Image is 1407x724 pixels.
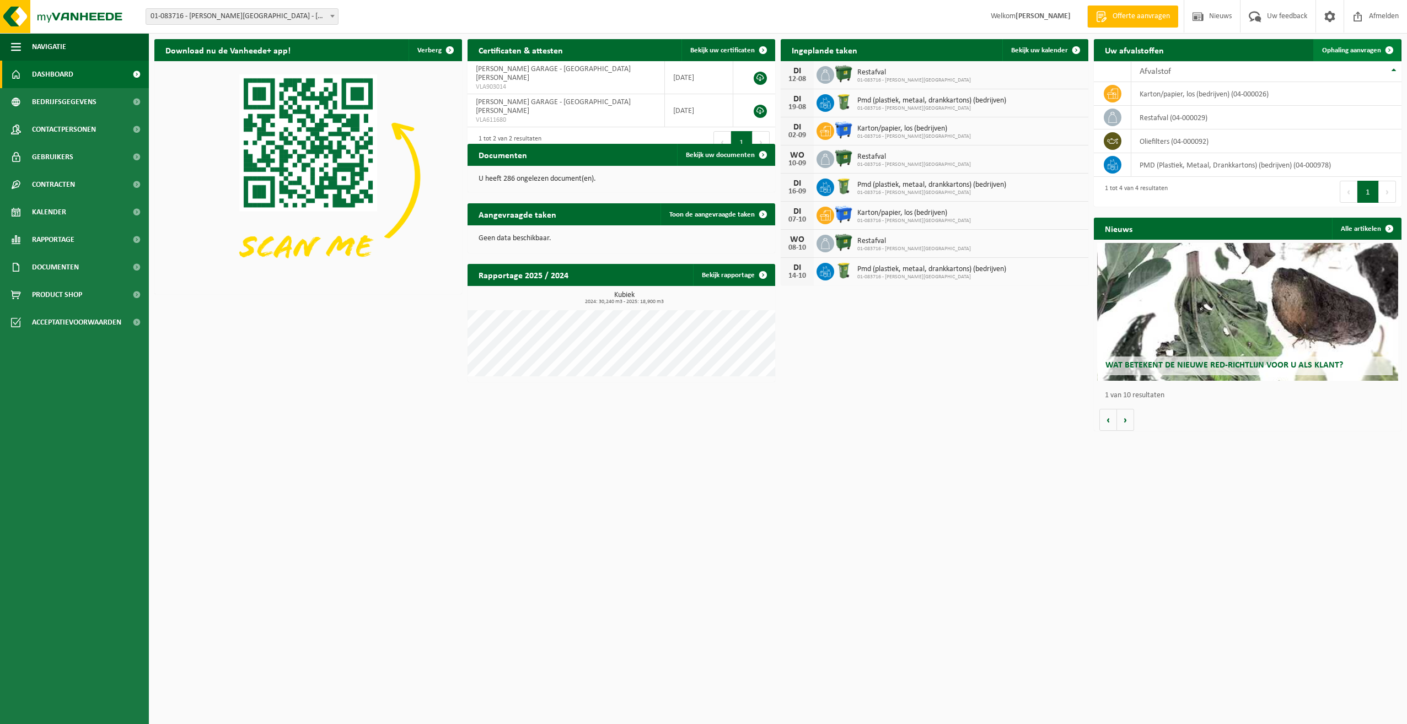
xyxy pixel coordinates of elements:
div: 14-10 [786,272,808,280]
span: 01-083716 - [PERSON_NAME][GEOGRAPHIC_DATA] [857,218,971,224]
p: 1 van 10 resultaten [1105,392,1396,399]
a: Bekijk rapportage [693,264,774,286]
div: 16-09 [786,188,808,196]
span: Kalender [32,198,66,226]
a: Bekijk uw documenten [677,144,774,166]
span: Acceptatievoorwaarden [32,309,121,336]
button: 1 [1357,181,1379,203]
td: PMD (Plastiek, Metaal, Drankkartons) (bedrijven) (04-000978) [1131,153,1401,177]
h2: Nieuws [1094,218,1143,239]
div: DI [786,263,808,272]
div: DI [786,179,808,188]
button: Next [1379,181,1396,203]
span: 01-083716 - [PERSON_NAME][GEOGRAPHIC_DATA] [857,246,971,252]
span: Bedrijfsgegevens [32,88,96,116]
div: WO [786,235,808,244]
h2: Aangevraagde taken [468,203,567,225]
a: Alle artikelen [1332,218,1400,240]
span: [PERSON_NAME] GARAGE - [GEOGRAPHIC_DATA][PERSON_NAME] [476,65,631,82]
span: Wat betekent de nieuwe RED-richtlijn voor u als klant? [1105,361,1343,370]
span: Bekijk uw kalender [1011,47,1068,54]
div: 07-10 [786,216,808,224]
div: DI [786,207,808,216]
img: WB-1100-HPE-BE-01 [834,121,853,139]
img: WB-1100-HPE-GN-01 [834,64,853,83]
span: Contactpersonen [32,116,96,143]
div: 1 tot 4 van 4 resultaten [1099,180,1168,204]
div: 12-08 [786,75,808,83]
h2: Documenten [468,144,538,165]
span: Verberg [417,47,442,54]
span: VLA903014 [476,83,656,91]
a: Toon de aangevraagde taken [660,203,774,225]
div: 10-09 [786,160,808,168]
div: 02-09 [786,132,808,139]
td: [DATE] [665,94,733,127]
span: Bekijk uw documenten [686,152,755,159]
button: 1 [731,131,753,153]
span: Gebruikers [32,143,73,171]
span: 01-083716 - [PERSON_NAME][GEOGRAPHIC_DATA] [857,274,1006,280]
p: U heeft 286 ongelezen document(en). [479,175,764,183]
span: Pmd (plastiek, metaal, drankkartons) (bedrijven) [857,265,1006,274]
span: Pmd (plastiek, metaal, drankkartons) (bedrijven) [857,181,1006,190]
button: Next [753,131,770,153]
span: Documenten [32,253,79,281]
a: Bekijk uw kalender [1002,39,1087,61]
div: 19-08 [786,104,808,111]
span: Restafval [857,237,971,246]
div: 08-10 [786,244,808,252]
img: Download de VHEPlus App [154,61,462,292]
img: WB-0240-HPE-GN-50 [834,261,853,280]
div: WO [786,151,808,160]
img: WB-0240-HPE-GN-50 [834,177,853,196]
h2: Rapportage 2025 / 2024 [468,264,579,285]
button: Volgende [1117,409,1134,431]
span: Toon de aangevraagde taken [669,211,755,218]
span: Karton/papier, los (bedrijven) [857,209,971,218]
span: 01-083716 - [PERSON_NAME][GEOGRAPHIC_DATA] [857,77,971,84]
span: Offerte aanvragen [1110,11,1173,22]
span: 01-083716 - [PERSON_NAME][GEOGRAPHIC_DATA] [857,105,1006,112]
h2: Download nu de Vanheede+ app! [154,39,302,61]
span: Pmd (plastiek, metaal, drankkartons) (bedrijven) [857,96,1006,105]
span: Bekijk uw certificaten [690,47,755,54]
div: DI [786,67,808,75]
span: Afvalstof [1140,67,1171,76]
p: Geen data beschikbaar. [479,235,764,242]
div: 1 tot 2 van 2 resultaten [473,130,541,154]
span: Ophaling aanvragen [1322,47,1381,54]
span: Karton/papier, los (bedrijven) [857,125,971,133]
span: 01-083716 - [PERSON_NAME][GEOGRAPHIC_DATA] [857,190,1006,196]
button: Previous [713,131,731,153]
span: 01-083716 - [PERSON_NAME][GEOGRAPHIC_DATA] [857,133,971,140]
span: Product Shop [32,281,82,309]
td: oliefilters (04-000092) [1131,129,1401,153]
button: Verberg [409,39,461,61]
img: WB-1100-HPE-BE-01 [834,205,853,224]
img: WB-1100-HPE-GN-01 [834,149,853,168]
button: Previous [1340,181,1357,203]
a: Offerte aanvragen [1087,6,1178,28]
div: DI [786,95,808,104]
button: Vorige [1099,409,1117,431]
div: DI [786,123,808,132]
span: Navigatie [32,33,66,61]
img: WB-1100-HPE-GN-01 [834,233,853,252]
h2: Certificaten & attesten [468,39,574,61]
a: Wat betekent de nieuwe RED-richtlijn voor u als klant? [1097,243,1399,381]
span: 01-083716 - BOONE TOM GARAGE - SINT-MARIA-LIERDE [146,9,338,24]
span: 2024: 30,240 m3 - 2025: 18,900 m3 [473,299,775,305]
span: Rapportage [32,226,74,253]
td: restafval (04-000029) [1131,106,1401,129]
a: Ophaling aanvragen [1313,39,1400,61]
span: Restafval [857,68,971,77]
span: 01-083716 - BOONE TOM GARAGE - SINT-MARIA-LIERDE [146,8,339,25]
h2: Ingeplande taken [781,39,868,61]
span: Dashboard [32,61,73,88]
td: karton/papier, los (bedrijven) (04-000026) [1131,82,1401,106]
h3: Kubiek [473,291,775,305]
a: Bekijk uw certificaten [681,39,774,61]
td: [DATE] [665,61,733,94]
span: 01-083716 - [PERSON_NAME][GEOGRAPHIC_DATA] [857,161,971,168]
